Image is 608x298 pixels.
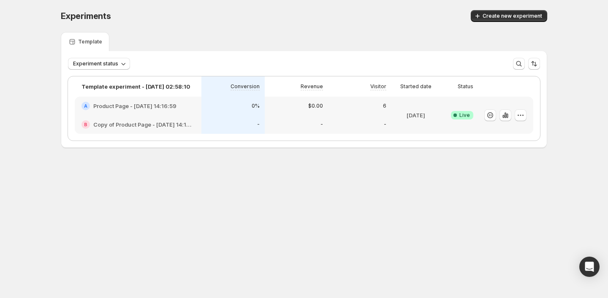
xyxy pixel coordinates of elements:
span: Create new experiment [483,13,542,19]
p: [DATE] [407,111,425,119]
p: - [257,121,260,128]
h2: A [84,103,87,108]
p: Template [78,38,102,45]
p: - [384,121,386,128]
button: Create new experiment [471,10,547,22]
p: $0.00 [308,103,323,109]
p: Started date [400,83,432,90]
p: Status [458,83,473,90]
p: 0% [252,103,260,109]
div: Open Intercom Messenger [579,257,600,277]
p: 6 [383,103,386,109]
p: Template experiment - [DATE] 02:58:10 [81,82,190,91]
h2: Copy of Product Page - [DATE] 14:16:59 [93,120,195,129]
span: Live [459,112,470,119]
p: Visitor [370,83,386,90]
button: Sort the results [528,58,540,70]
h2: B [84,122,87,127]
span: Experiment status [73,60,118,67]
p: Revenue [301,83,323,90]
p: - [320,121,323,128]
span: Experiments [61,11,111,21]
button: Experiment status [68,58,130,70]
h2: Product Page - [DATE] 14:16:59 [93,102,176,110]
p: Conversion [231,83,260,90]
